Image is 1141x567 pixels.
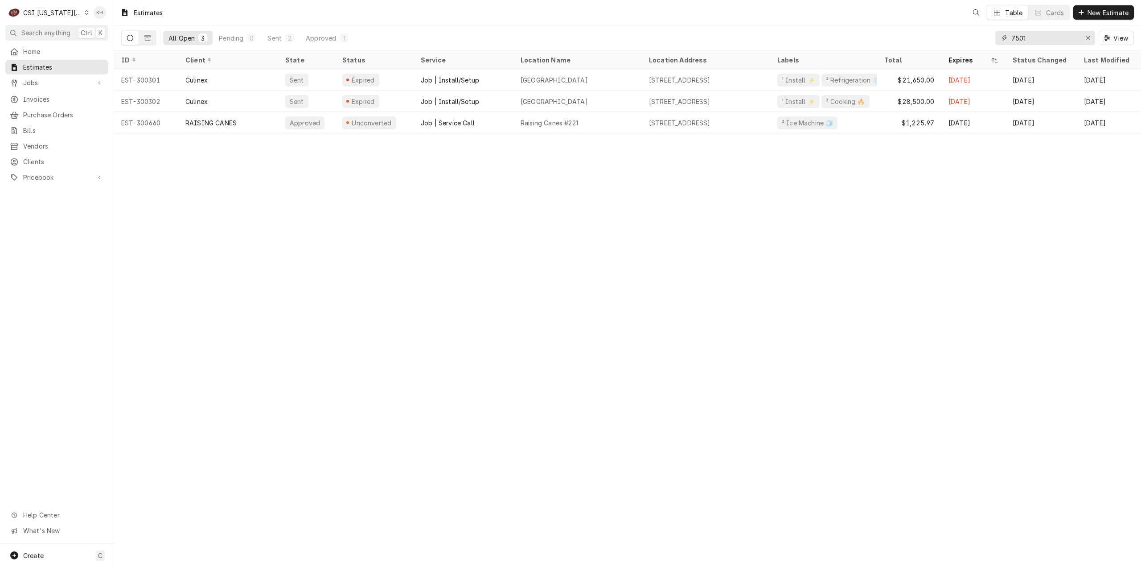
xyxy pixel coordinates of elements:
[185,75,208,85] div: Culinex
[8,6,21,19] div: CSI Kansas City.'s Avatar
[5,92,108,107] a: Invoices
[5,508,108,522] a: Go to Help Center
[23,157,104,166] span: Clients
[1077,112,1141,133] div: [DATE]
[23,510,103,520] span: Help Center
[267,33,282,43] div: Sent
[521,97,588,106] div: [GEOGRAPHIC_DATA]
[649,118,710,128] div: [STREET_ADDRESS]
[121,55,169,65] div: ID
[781,118,834,128] div: ² Ice Machine 🧊
[23,526,103,535] span: What's New
[249,33,254,43] div: 0
[877,112,941,133] div: $1,225.97
[777,55,870,65] div: Labels
[23,173,90,182] span: Pricebook
[5,108,108,122] a: Purchase Orders
[421,55,505,65] div: Service
[289,118,321,128] div: Approved
[23,8,82,17] div: CSI [US_STATE][GEOGRAPHIC_DATA].
[1086,8,1130,17] span: New Estimate
[1006,69,1077,91] div: [DATE]
[649,55,761,65] div: Location Address
[941,91,1006,112] div: [DATE]
[81,28,92,37] span: Ctrl
[5,123,108,138] a: Bills
[5,139,108,153] a: Vendors
[285,55,328,65] div: State
[1005,8,1022,17] div: Table
[114,91,178,112] div: EST-300302
[219,33,243,43] div: Pending
[342,55,405,65] div: Status
[287,33,292,43] div: 2
[114,69,178,91] div: EST-300301
[23,62,104,72] span: Estimates
[877,91,941,112] div: $28,500.00
[23,47,104,56] span: Home
[98,551,103,560] span: C
[351,118,393,128] div: Unconverted
[289,75,305,85] div: Sent
[421,97,479,106] div: Job | Install/Setup
[948,55,989,65] div: Expires
[1006,112,1077,133] div: [DATE]
[23,78,90,87] span: Jobs
[421,118,475,128] div: Job | Service Call
[1084,55,1132,65] div: Last Modified
[1006,91,1077,112] div: [DATE]
[200,33,205,43] div: 3
[941,112,1006,133] div: [DATE]
[1077,91,1141,112] div: [DATE]
[5,170,108,185] a: Go to Pricebook
[1077,69,1141,91] div: [DATE]
[99,28,103,37] span: K
[1081,31,1095,45] button: Erase input
[969,5,983,20] button: Open search
[94,6,106,19] div: Kelsey Hetlage's Avatar
[341,33,347,43] div: 1
[1099,31,1134,45] button: View
[649,75,710,85] div: [STREET_ADDRESS]
[23,110,104,120] span: Purchase Orders
[23,126,104,135] span: Bills
[23,141,104,151] span: Vendors
[185,97,208,106] div: Culinex
[23,552,44,559] span: Create
[521,55,633,65] div: Location Name
[649,97,710,106] div: [STREET_ADDRESS]
[8,6,21,19] div: C
[350,75,376,85] div: Expired
[1073,5,1134,20] button: New Estimate
[1013,55,1070,65] div: Status Changed
[877,69,941,91] div: $21,650.00
[23,95,104,104] span: Invoices
[5,25,108,41] button: Search anythingCtrlK
[5,523,108,538] a: Go to What's New
[1046,8,1064,17] div: Cards
[5,44,108,59] a: Home
[421,75,479,85] div: Job | Install/Setup
[168,33,195,43] div: All Open
[781,75,816,85] div: ¹ Install ⚡️
[114,112,178,133] div: EST-300660
[94,6,106,19] div: KH
[1011,31,1078,45] input: Keyword search
[5,60,108,74] a: Estimates
[941,69,1006,91] div: [DATE]
[521,118,578,128] div: Raising Canes #221
[5,75,108,90] a: Go to Jobs
[825,75,881,85] div: ² Refrigeration ❄️
[185,118,237,128] div: RAISING CANES
[5,154,108,169] a: Clients
[350,97,376,106] div: Expired
[185,55,269,65] div: Client
[825,97,866,106] div: ² Cooking 🔥
[1112,33,1130,43] span: View
[306,33,336,43] div: Approved
[781,97,816,106] div: ¹ Install ⚡️
[289,97,305,106] div: Sent
[884,55,932,65] div: Total
[21,28,70,37] span: Search anything
[521,75,588,85] div: [GEOGRAPHIC_DATA]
